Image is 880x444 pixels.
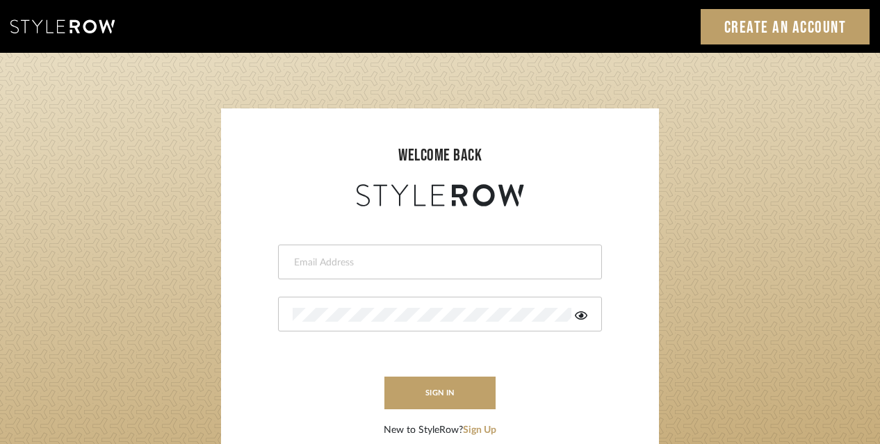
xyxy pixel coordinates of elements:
div: New to StyleRow? [384,423,496,438]
div: welcome back [235,143,645,168]
button: Sign Up [463,423,496,438]
input: Email Address [293,256,584,270]
a: Create an Account [701,9,870,44]
button: sign in [384,377,496,409]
